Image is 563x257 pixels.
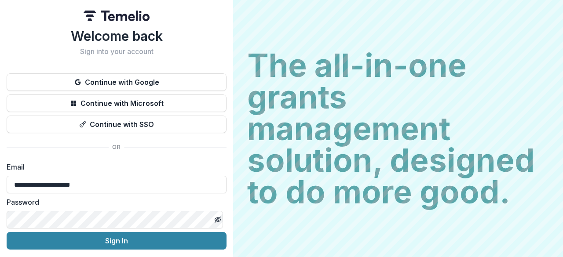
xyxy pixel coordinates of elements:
h1: Welcome back [7,28,227,44]
button: Continue with Google [7,73,227,91]
img: Temelio [84,11,150,21]
button: Sign In [7,232,227,250]
h2: Sign into your account [7,47,227,56]
label: Password [7,197,221,207]
label: Email [7,162,221,172]
button: Toggle password visibility [211,213,225,227]
button: Continue with SSO [7,116,227,133]
button: Continue with Microsoft [7,94,227,112]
